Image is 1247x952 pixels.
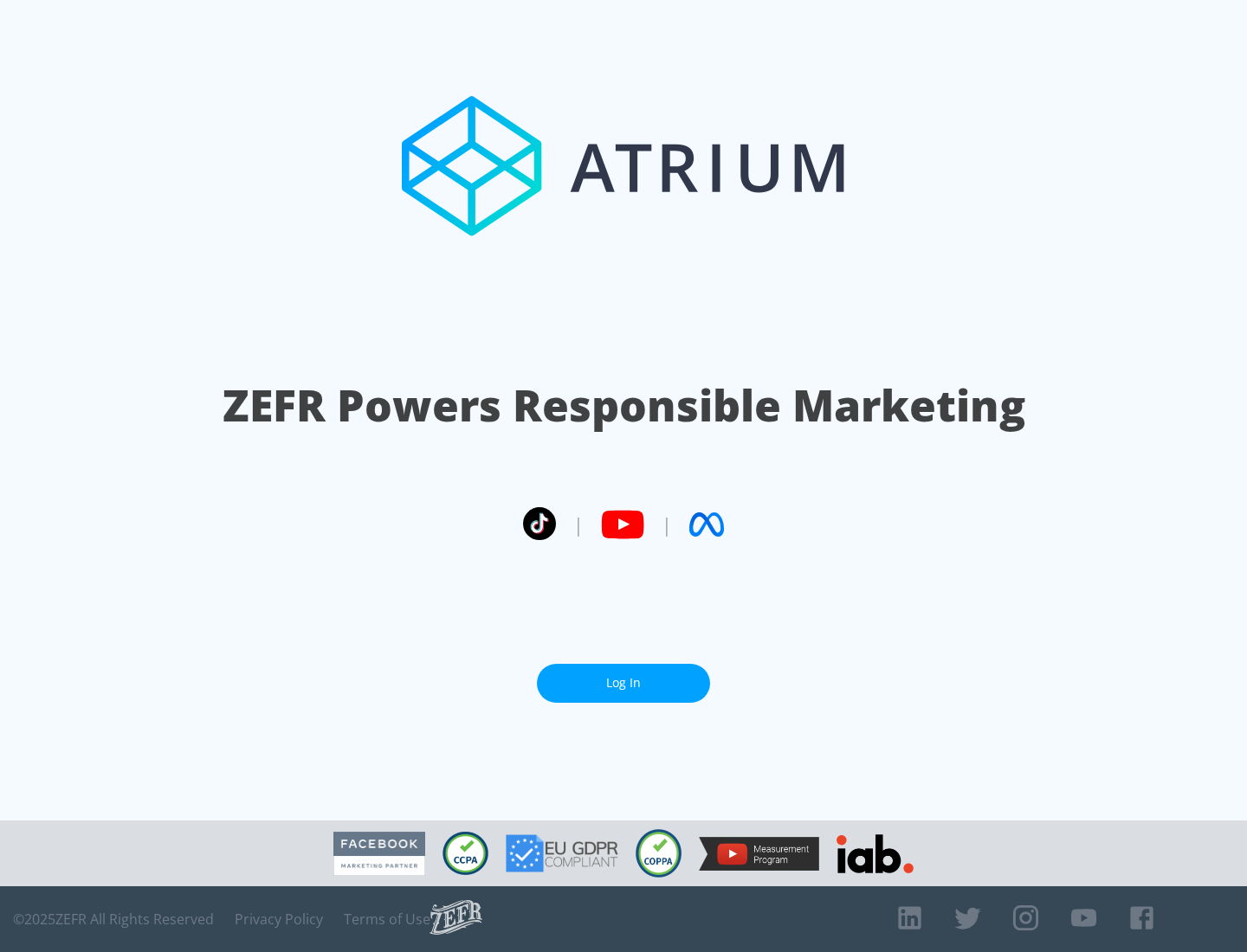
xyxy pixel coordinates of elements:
img: IAB [837,834,914,873]
h1: ZEFR Powers Responsible Marketing [223,376,1025,435]
a: Privacy Policy [235,910,323,928]
a: Terms of Use [344,910,430,928]
img: GDPR Compliant [506,834,618,872]
span: | [662,511,672,537]
span: | [573,511,584,537]
img: Facebook Marketing Partner [333,832,425,876]
a: Log In [537,664,710,703]
img: CCPA Compliant [443,832,488,875]
img: COPPA Compliant [636,829,682,878]
img: YouTube Measurement Program [699,837,819,871]
span: © 2025 ZEFR All Rights Reserved [13,910,214,928]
